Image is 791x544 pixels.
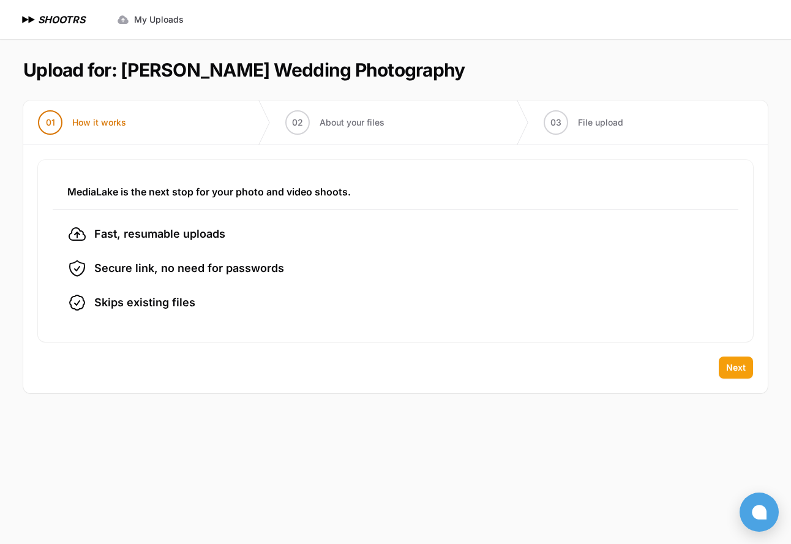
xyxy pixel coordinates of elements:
span: File upload [578,116,623,129]
button: 02 About your files [271,100,399,145]
h1: SHOOTRS [38,12,85,27]
button: 01 How it works [23,100,141,145]
span: 02 [292,116,303,129]
h1: Upload for: [PERSON_NAME] Wedding Photography [23,59,465,81]
button: Next [719,357,753,379]
span: Skips existing files [94,294,195,311]
a: My Uploads [110,9,191,31]
a: SHOOTRS SHOOTRS [20,12,85,27]
span: Secure link, no need for passwords [94,260,284,277]
span: Next [726,361,746,374]
span: 03 [550,116,561,129]
span: My Uploads [134,13,184,26]
span: How it works [72,116,126,129]
button: Open chat window [740,493,779,532]
button: 03 File upload [529,100,638,145]
h3: MediaLake is the next stop for your photo and video shoots. [67,184,724,199]
span: About your files [320,116,384,129]
img: SHOOTRS [20,12,38,27]
span: Fast, resumable uploads [94,225,225,243]
span: 01 [46,116,55,129]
